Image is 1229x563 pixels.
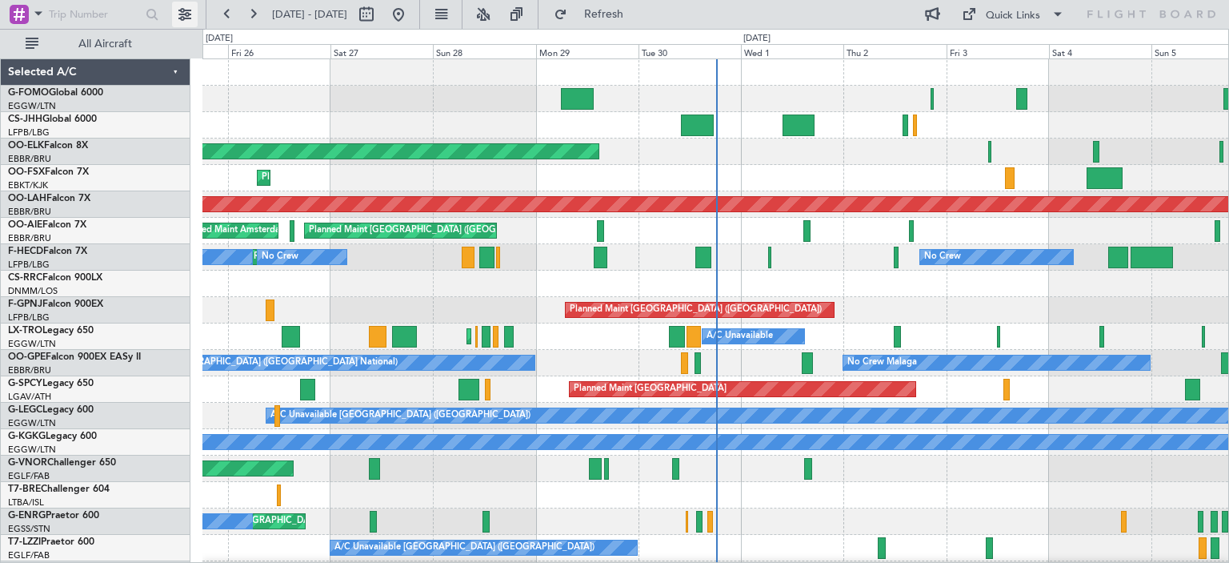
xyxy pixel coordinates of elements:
[49,2,141,26] input: Trip Number
[8,153,51,165] a: EBBR/BRU
[8,470,50,482] a: EGLF/FAB
[8,285,58,297] a: DNMM/LOS
[8,523,50,535] a: EGSS/STN
[8,511,46,521] span: G-ENRG
[8,511,99,521] a: G-ENRGPraetor 600
[42,38,169,50] span: All Aircraft
[8,194,90,203] a: OO-LAHFalcon 7X
[8,194,46,203] span: OO-LAH
[8,364,51,376] a: EBBR/BRU
[130,351,398,375] div: No Crew [GEOGRAPHIC_DATA] ([GEOGRAPHIC_DATA] National)
[309,219,561,243] div: Planned Maint [GEOGRAPHIC_DATA] ([GEOGRAPHIC_DATA])
[8,485,41,494] span: T7-BRE
[1049,44,1151,58] div: Sat 4
[8,167,89,177] a: OO-FSXFalcon 7X
[8,352,46,362] span: OO-GPE
[8,179,48,191] a: EBKT/KJK
[262,245,298,269] div: No Crew
[8,259,50,271] a: LFPB/LBG
[8,247,43,256] span: F-HECD
[8,458,47,468] span: G-VNOR
[570,298,822,322] div: Planned Maint [GEOGRAPHIC_DATA] ([GEOGRAPHIC_DATA])
[947,44,1049,58] div: Fri 3
[8,141,44,151] span: OO-ELK
[546,2,643,27] button: Refresh
[8,300,103,309] a: F-GPNJFalcon 900EX
[8,300,42,309] span: F-GPNJ
[330,44,433,58] div: Sat 27
[8,206,51,218] a: EBBR/BRU
[639,44,741,58] div: Tue 30
[8,100,56,112] a: EGGW/LTN
[8,417,56,429] a: EGGW/LTN
[8,458,116,468] a: G-VNORChallenger 650
[8,273,102,283] a: CS-RRCFalcon 900LX
[8,88,103,98] a: G-FOMOGlobal 6000
[8,405,42,415] span: G-LEGC
[206,32,233,46] div: [DATE]
[743,32,771,46] div: [DATE]
[433,44,535,58] div: Sun 28
[228,44,330,58] div: Fri 26
[168,219,330,243] div: Unplanned Maint Amsterdam (Schiphol)
[8,167,45,177] span: OO-FSX
[8,247,87,256] a: F-HECDFalcon 7X
[8,220,42,230] span: OO-AIE
[8,273,42,283] span: CS-RRC
[8,432,46,441] span: G-KGKG
[8,338,56,350] a: EGGW/LTN
[8,485,110,494] a: T7-BREChallenger 604
[262,166,448,190] div: Planned Maint Kortrijk-[GEOGRAPHIC_DATA]
[8,326,94,336] a: LX-TROLegacy 650
[8,379,94,388] a: G-SPCYLegacy 650
[8,405,94,415] a: G-LEGCLegacy 600
[954,2,1072,27] button: Quick Links
[8,312,50,324] a: LFPB/LBG
[8,352,141,362] a: OO-GPEFalcon 900EX EASy II
[8,391,51,403] a: LGAV/ATH
[270,404,530,428] div: A/C Unavailable [GEOGRAPHIC_DATA] ([GEOGRAPHIC_DATA])
[272,7,347,22] span: [DATE] - [DATE]
[8,537,94,547] a: T7-LZZIPraetor 600
[8,432,97,441] a: G-KGKGLegacy 600
[8,220,86,230] a: OO-AIEFalcon 7X
[707,324,773,348] div: A/C Unavailable
[574,377,727,401] div: Planned Maint [GEOGRAPHIC_DATA]
[8,88,49,98] span: G-FOMO
[8,127,50,139] a: LFPB/LBG
[8,444,56,456] a: EGGW/LTN
[847,351,917,375] div: No Crew Malaga
[843,44,946,58] div: Thu 2
[8,326,42,336] span: LX-TRO
[8,115,97,124] a: CS-JHHGlobal 6000
[18,31,174,57] button: All Aircraft
[8,549,50,561] a: EGLF/FAB
[741,44,843,58] div: Wed 1
[570,9,638,20] span: Refresh
[986,8,1040,24] div: Quick Links
[8,497,44,509] a: LTBA/ISL
[8,537,41,547] span: T7-LZZI
[8,141,88,151] a: OO-ELKFalcon 8X
[8,379,42,388] span: G-SPCY
[8,115,42,124] span: CS-JHH
[8,232,51,244] a: EBBR/BRU
[536,44,639,58] div: Mon 29
[334,536,594,560] div: A/C Unavailable [GEOGRAPHIC_DATA] ([GEOGRAPHIC_DATA])
[924,245,961,269] div: No Crew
